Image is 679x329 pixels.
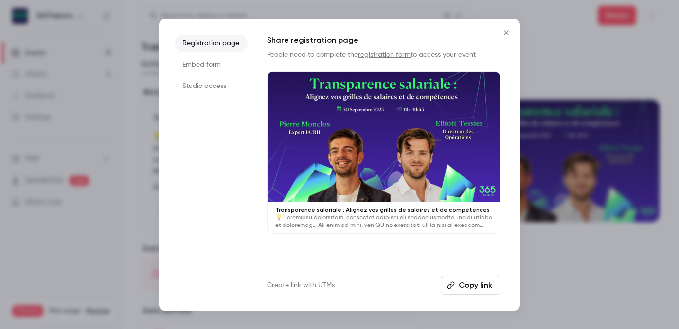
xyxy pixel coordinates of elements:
[497,23,516,42] button: Close
[267,35,500,46] h1: Share registration page
[175,77,248,95] li: Studio access
[175,35,248,52] li: Registration page
[441,276,500,295] button: Copy link
[275,206,492,214] p: Transparence salariale : Alignez vos grilles de salaires et de compétences
[275,214,492,229] p: 💡 Loremipsu dolorsitam, consectet adipisci eli seddoeiusmodte, incidi utlabo et doloremag… Ali en...
[358,52,411,58] a: registration form
[267,71,500,234] a: Transparence salariale : Alignez vos grilles de salaires et de compétences💡 Loremipsu dolorsitam,...
[267,280,335,290] a: Create link with UTMs
[267,50,500,60] p: People need to complete the to access your event
[175,56,248,73] li: Embed form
